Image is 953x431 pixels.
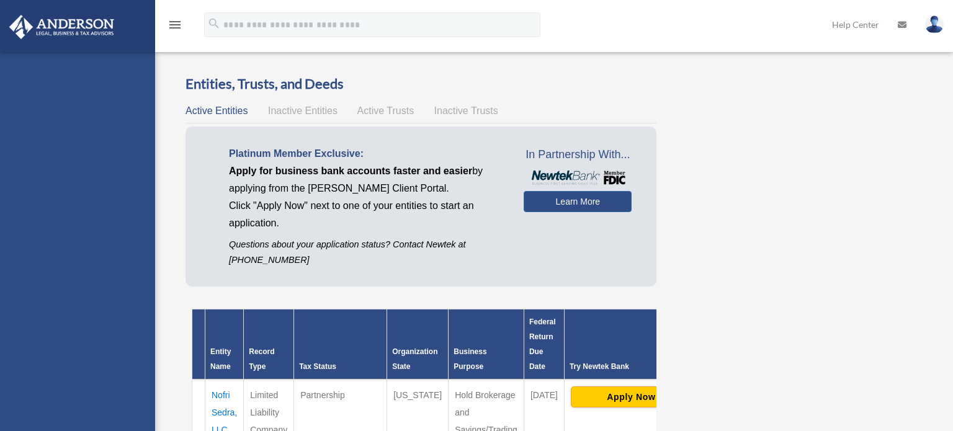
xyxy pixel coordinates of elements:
[925,16,944,33] img: User Pic
[357,105,414,116] span: Active Trusts
[570,359,693,374] div: Try Newtek Bank
[229,197,505,232] p: Click "Apply Now" next to one of your entities to start an application.
[244,309,294,380] th: Record Type
[229,237,505,268] p: Questions about your application status? Contact Newtek at [PHONE_NUMBER]
[524,145,632,165] span: In Partnership With...
[524,191,632,212] a: Learn More
[168,17,182,32] i: menu
[205,309,244,380] th: Entity Name
[530,171,625,185] img: NewtekBankLogoSM.png
[229,162,505,197] p: by applying from the [PERSON_NAME] Client Portal.
[434,105,498,116] span: Inactive Trusts
[207,17,221,30] i: search
[229,166,472,176] span: Apply for business bank accounts faster and easier
[571,386,692,407] button: Apply Now
[387,309,449,380] th: Organization State
[6,15,118,39] img: Anderson Advisors Platinum Portal
[268,105,338,116] span: Inactive Entities
[168,22,182,32] a: menu
[186,105,248,116] span: Active Entities
[229,145,505,162] p: Platinum Member Exclusive:
[186,74,656,94] h3: Entities, Trusts, and Deeds
[524,309,564,380] th: Federal Return Due Date
[294,309,387,380] th: Tax Status
[449,309,524,380] th: Business Purpose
